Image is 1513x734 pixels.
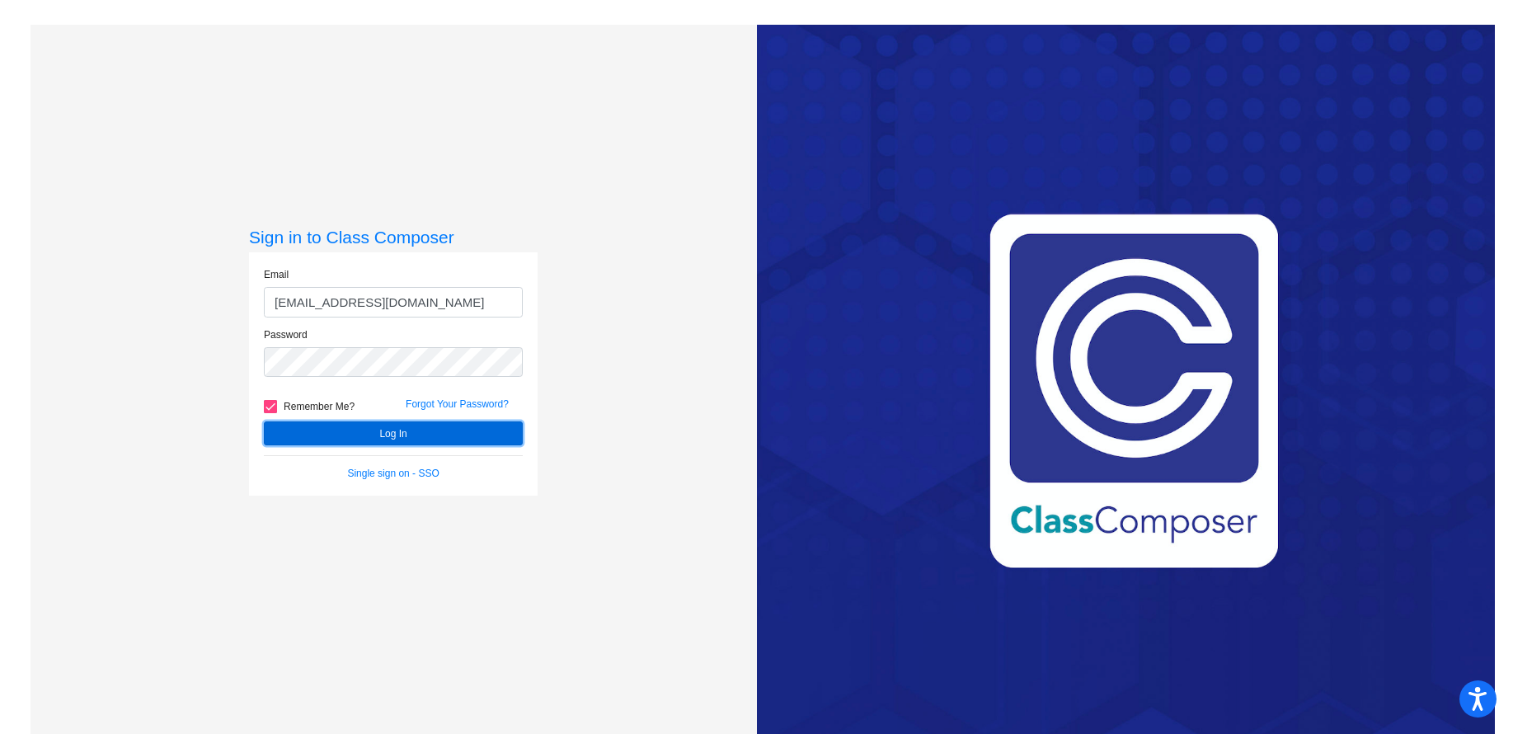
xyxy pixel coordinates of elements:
[406,398,509,410] a: Forgot Your Password?
[249,227,538,247] h3: Sign in to Class Composer
[264,421,523,445] button: Log In
[347,468,439,479] a: Single sign on - SSO
[284,397,355,416] span: Remember Me?
[264,267,289,282] label: Email
[264,327,308,342] label: Password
